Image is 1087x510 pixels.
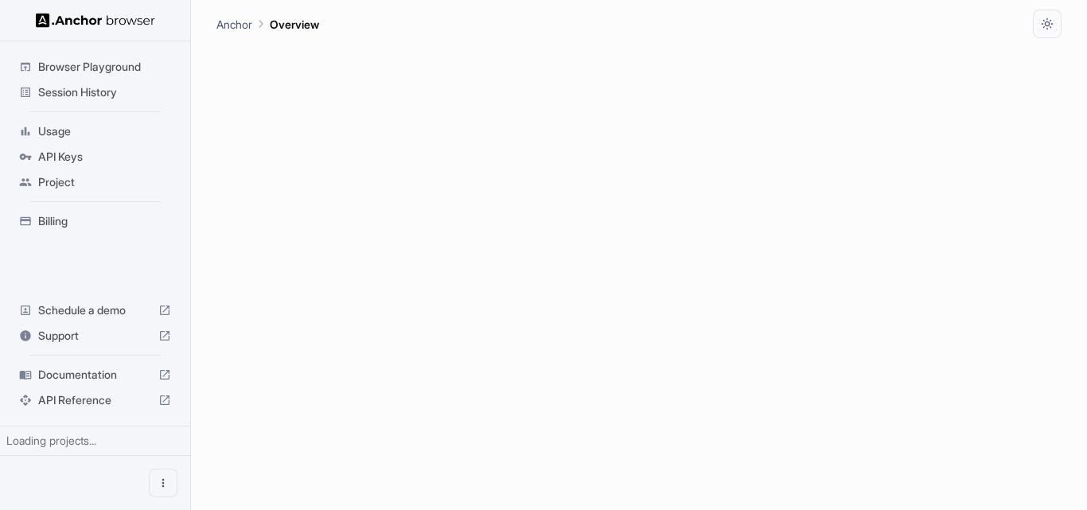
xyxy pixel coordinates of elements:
[38,123,171,139] span: Usage
[38,149,171,165] span: API Keys
[216,15,319,33] nav: breadcrumb
[13,387,177,413] div: API Reference
[13,169,177,195] div: Project
[13,208,177,234] div: Billing
[36,13,155,28] img: Anchor Logo
[38,302,152,318] span: Schedule a demo
[38,84,171,100] span: Session History
[38,59,171,75] span: Browser Playground
[216,16,252,33] p: Anchor
[13,144,177,169] div: API Keys
[38,328,152,344] span: Support
[6,433,184,449] div: Loading projects...
[13,298,177,323] div: Schedule a demo
[13,119,177,144] div: Usage
[13,54,177,80] div: Browser Playground
[149,469,177,497] button: Open menu
[13,80,177,105] div: Session History
[38,213,171,229] span: Billing
[13,323,177,348] div: Support
[38,392,152,408] span: API Reference
[38,367,152,383] span: Documentation
[38,174,171,190] span: Project
[13,362,177,387] div: Documentation
[270,16,319,33] p: Overview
